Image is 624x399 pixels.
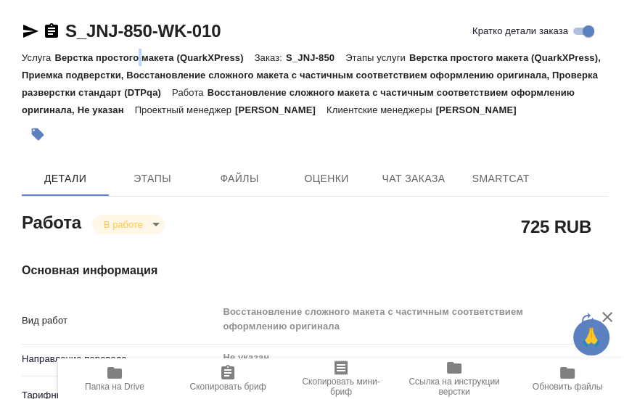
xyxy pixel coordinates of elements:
button: Скопировать мини-бриф [284,358,398,399]
button: Скопировать бриф [171,358,284,399]
p: Верстка простого макета (QuarkXPress) [54,52,254,63]
span: Файлы [205,170,274,188]
div: В работе [92,215,165,234]
span: Ссылка на инструкции верстки [406,377,502,397]
p: Восстановление сложного макета с частичным соответствием оформлению оригинала, Не указан [22,87,575,115]
button: Папка на Drive [58,358,171,399]
p: Проектный менеджер [135,104,235,115]
p: [PERSON_NAME] [235,104,327,115]
span: Папка на Drive [85,382,144,392]
p: Вид работ [22,313,217,328]
span: Скопировать мини-бриф [293,377,389,397]
span: Обновить файлы [533,382,603,392]
button: Добавить тэг [22,118,54,150]
p: Клиентские менеджеры [327,104,436,115]
span: Детали [30,170,100,188]
p: S_JNJ-850 [286,52,345,63]
a: S_JNJ-850-WK-010 [65,21,221,41]
button: Скопировать ссылку для ЯМессенджера [22,22,39,40]
button: В работе [99,218,147,231]
h2: Работа [22,208,81,234]
p: Заказ: [255,52,286,63]
button: Обновить файлы [511,358,624,399]
span: SmartCat [466,170,535,188]
span: Скопировать бриф [189,382,266,392]
button: 🙏 [573,319,609,355]
span: Кратко детали заказа [472,24,568,38]
h2: 725 RUB [521,214,591,239]
p: Верстка простого макета (QuarkXPress), Приемка подверстки, Восстановление сложного макета с части... [22,52,601,98]
h4: Основная информация [22,262,608,279]
p: Работа [172,87,208,98]
span: Чат заказа [379,170,448,188]
span: Этапы [118,170,187,188]
button: Скопировать ссылку [43,22,60,40]
button: Ссылка на инструкции верстки [398,358,511,399]
p: [PERSON_NAME] [436,104,527,115]
p: Направление перевода [22,352,217,366]
p: Услуга [22,52,54,63]
span: 🙏 [579,322,604,353]
span: Оценки [292,170,361,188]
p: Этапы услуги [345,52,409,63]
